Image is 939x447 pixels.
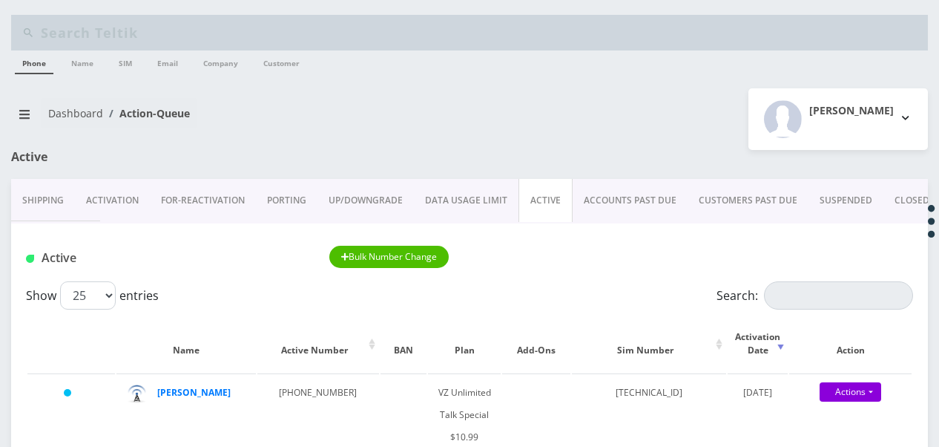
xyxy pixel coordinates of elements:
[414,179,518,222] a: DATA USAGE LIMIT
[808,179,883,222] a: SUSPENDED
[716,281,913,310] label: Search:
[728,316,788,372] th: Activation Date: activate to sort column ascending
[518,179,573,222] a: ACTIVE
[256,179,317,222] a: PORTING
[64,50,101,73] a: Name
[15,50,53,74] a: Phone
[789,316,912,372] th: Action
[380,316,426,372] th: BAN
[809,105,894,117] h2: [PERSON_NAME]
[150,179,256,222] a: FOR-REActivation
[11,150,302,164] h1: Active
[820,382,881,402] a: Actions
[103,105,190,121] li: Action-Queue
[256,50,307,73] a: Customer
[75,179,150,222] a: Activation
[257,316,379,372] th: Active Number: activate to sort column ascending
[116,316,256,372] th: Name
[41,19,924,47] input: Search Teltik
[572,316,726,372] th: Sim Number: activate to sort column ascending
[573,179,688,222] a: ACCOUNTS PAST DUE
[196,50,246,73] a: Company
[11,179,75,222] a: Shipping
[26,255,34,263] img: Active
[688,179,808,222] a: CUSTOMERS PAST DUE
[329,246,449,268] button: Bulk Number Change
[48,106,103,120] a: Dashboard
[428,316,501,372] th: Plan
[748,88,928,150] button: [PERSON_NAME]
[26,281,159,310] label: Show entries
[111,50,139,73] a: SIM
[60,281,116,310] select: Showentries
[502,316,570,372] th: Add-Ons
[764,281,913,310] input: Search:
[317,179,414,222] a: UP/DOWNGRADE
[11,98,458,140] nav: breadcrumb
[157,386,231,399] a: [PERSON_NAME]
[26,251,307,265] h1: Active
[150,50,185,73] a: Email
[743,386,772,399] span: [DATE]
